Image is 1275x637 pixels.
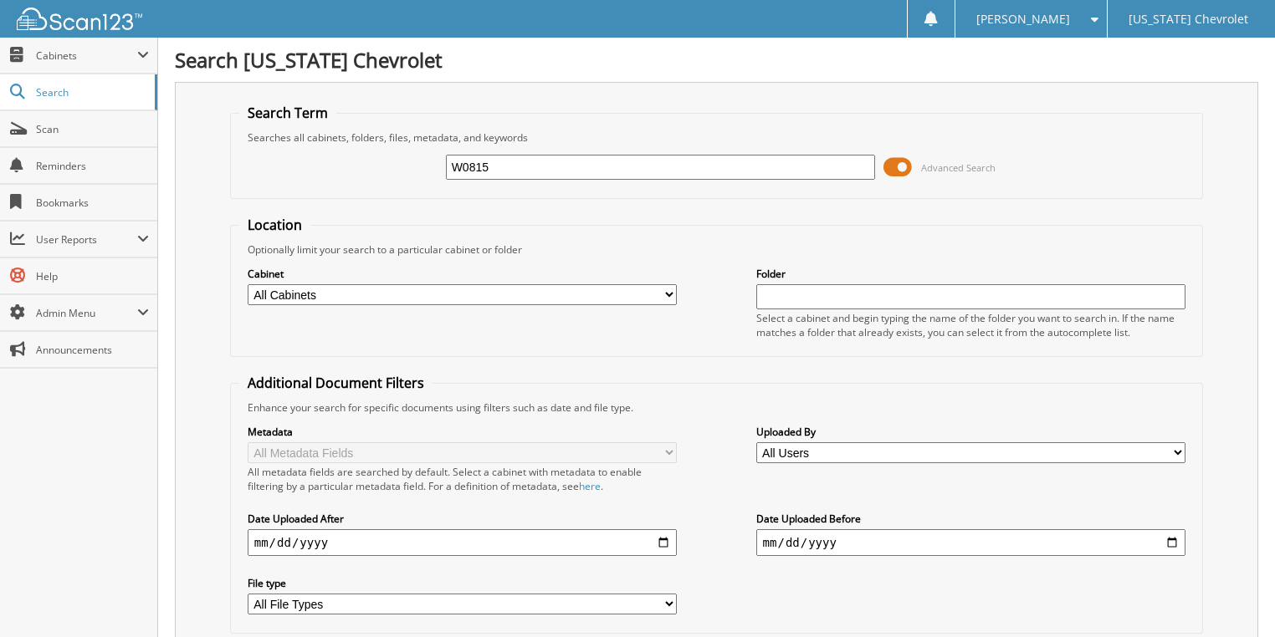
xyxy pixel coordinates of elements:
[921,161,996,174] span: Advanced Search
[36,159,149,173] span: Reminders
[248,425,678,439] label: Metadata
[579,479,601,493] a: here
[239,130,1195,145] div: Searches all cabinets, folders, files, metadata, and keywords
[248,529,678,556] input: start
[36,343,149,357] span: Announcements
[17,8,142,30] img: scan123-logo-white.svg
[756,529,1186,556] input: end
[36,269,149,283] span: Help
[36,122,149,136] span: Scan
[239,374,433,392] legend: Additional Document Filters
[36,232,137,247] span: User Reports
[248,465,678,493] div: All metadata fields are searched by default. Select a cabinet with metadata to enable filtering b...
[1129,14,1248,24] span: [US_STATE] Chevrolet
[239,216,310,234] legend: Location
[36,306,137,320] span: Admin Menu
[239,242,1195,257] div: Optionally limit your search to a particular cabinet or folder
[756,311,1186,339] div: Select a cabinet and begin typing the name of the folder you want to search in. If the name match...
[756,425,1186,439] label: Uploaded By
[36,48,137,63] span: Cabinets
[756,512,1186,526] label: Date Uploaded Before
[239,400,1195,415] div: Enhance your search for specific documents using filters such as date and file type.
[248,267,678,281] label: Cabinet
[175,46,1258,74] h1: Search [US_STATE] Chevrolet
[756,267,1186,281] label: Folder
[248,512,678,526] label: Date Uploaded After
[36,196,149,210] span: Bookmarks
[248,576,678,590] label: File type
[239,104,336,122] legend: Search Term
[976,14,1070,24] span: [PERSON_NAME]
[36,85,146,99] span: Search
[1191,557,1275,637] iframe: Chat Widget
